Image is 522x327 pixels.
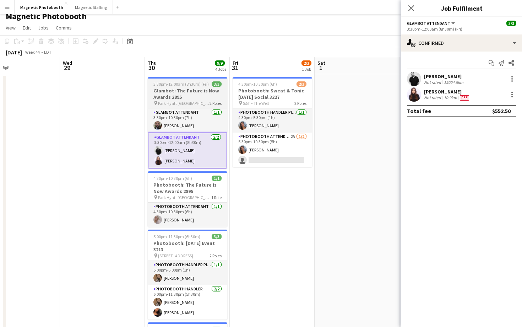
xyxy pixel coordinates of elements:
[215,60,225,66] span: 9/9
[23,25,31,31] span: Edit
[442,95,458,101] div: 10.9km
[458,95,471,101] div: Crew has different fees then in role
[210,101,222,106] span: 2 Roles
[6,49,22,56] div: [DATE]
[6,25,16,31] span: View
[148,261,227,285] app-card-role: Photobooth Handler Pick-Up/Drop-Off1/15:00pm-6:00pm (1h)[PERSON_NAME]
[158,195,211,200] span: Park Hyatt [GEOGRAPHIC_DATA]
[243,101,269,106] span: S&T – The Well
[401,34,522,52] div: Confirmed
[442,80,465,85] div: 15004.8km
[148,87,227,100] h3: Glambot: The Future is Now Awards 2895
[212,176,222,181] span: 1/1
[238,81,277,87] span: 4:30pm-10:30pm (6h)
[233,60,238,66] span: Fri
[233,77,312,167] app-job-card: 4:30pm-10:30pm (6h)2/3Photobooth: Sweat & Tonic [DATE] Social 3227 S&T – The Well2 RolesPhotoboot...
[35,23,51,32] a: Jobs
[233,87,312,100] h3: Photobooth: Sweat & Tonic [DATE] Social 3227
[148,203,227,227] app-card-role: Photobooth Attendant1/14:30pm-10:30pm (6h)[PERSON_NAME]
[69,0,113,14] button: Magnetic Staffing
[407,21,456,26] button: Glambot Attendant
[302,66,311,72] div: 1 Job
[233,133,312,167] app-card-role: Photobooth Attendant2A1/25:30pm-10:30pm (5h)[PERSON_NAME]
[148,171,227,227] app-job-card: 4:30pm-10:30pm (6h)1/1Photobooth: The Future is Now Awards 2895 Park Hyatt [GEOGRAPHIC_DATA]1 Rol...
[15,0,69,14] button: Magnetic Photobooth
[6,11,87,22] h1: Magnetic Photobooth
[407,26,516,32] div: 3:30pm-12:00am (8h30m) (Fri)
[148,182,227,194] h3: Photobooth: The Future is Now Awards 2895
[148,133,227,168] app-card-role: Glambot Attendant2/23:30pm-12:00am (8h30m)[PERSON_NAME][PERSON_NAME]
[44,49,51,55] div: EDT
[23,49,41,55] span: Week 44
[294,101,306,106] span: 2 Roles
[153,176,192,181] span: 4:30pm-10:30pm (6h)
[460,95,469,101] span: Fee
[148,77,227,168] app-job-card: 3:30pm-12:00am (8h30m) (Fri)3/3Glambot: The Future is Now Awards 2895 Park Hyatt [GEOGRAPHIC_DATA...
[424,80,442,85] div: Not rated
[215,66,226,72] div: 4 Jobs
[316,64,325,72] span: 1
[38,25,49,31] span: Jobs
[63,60,72,66] span: Wed
[301,60,311,66] span: 2/3
[424,89,471,95] div: [PERSON_NAME]
[297,81,306,87] span: 2/3
[153,81,209,87] span: 3:30pm-12:00am (8h30m) (Fri)
[62,64,72,72] span: 29
[3,23,18,32] a: View
[148,108,227,133] app-card-role: Glambot Attendant1/13:30pm-10:30pm (7h)[PERSON_NAME]
[232,64,238,72] span: 31
[158,101,210,106] span: Park Hyatt [GEOGRAPHIC_DATA]
[317,60,325,66] span: Sat
[424,73,465,80] div: [PERSON_NAME]
[212,81,222,87] span: 3/3
[407,107,431,114] div: Total fee
[148,240,227,253] h3: Photobooth: [DATE] Event 3213
[148,285,227,320] app-card-role: Photobooth Handler2/26:00pm-11:30pm (5h30m)[PERSON_NAME][PERSON_NAME]
[506,21,516,26] span: 3/3
[210,253,222,258] span: 2 Roles
[492,107,511,114] div: $552.50
[424,95,442,101] div: Not rated
[53,23,75,32] a: Comms
[148,230,227,320] app-job-card: 5:00pm-11:30pm (6h30m)3/3Photobooth: [DATE] Event 3213 [STREET_ADDRESS]2 RolesPhotobooth Handler ...
[56,25,72,31] span: Comms
[153,234,200,239] span: 5:00pm-11:30pm (6h30m)
[158,253,193,258] span: [STREET_ADDRESS]
[212,234,222,239] span: 3/3
[407,21,450,26] span: Glambot Attendant
[147,64,157,72] span: 30
[20,23,34,32] a: Edit
[233,108,312,133] app-card-role: Photobooth Handler Pick-Up/Drop-Off1/14:30pm-5:30pm (1h)[PERSON_NAME]
[401,4,522,13] h3: Job Fulfilment
[211,195,222,200] span: 1 Role
[148,60,157,66] span: Thu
